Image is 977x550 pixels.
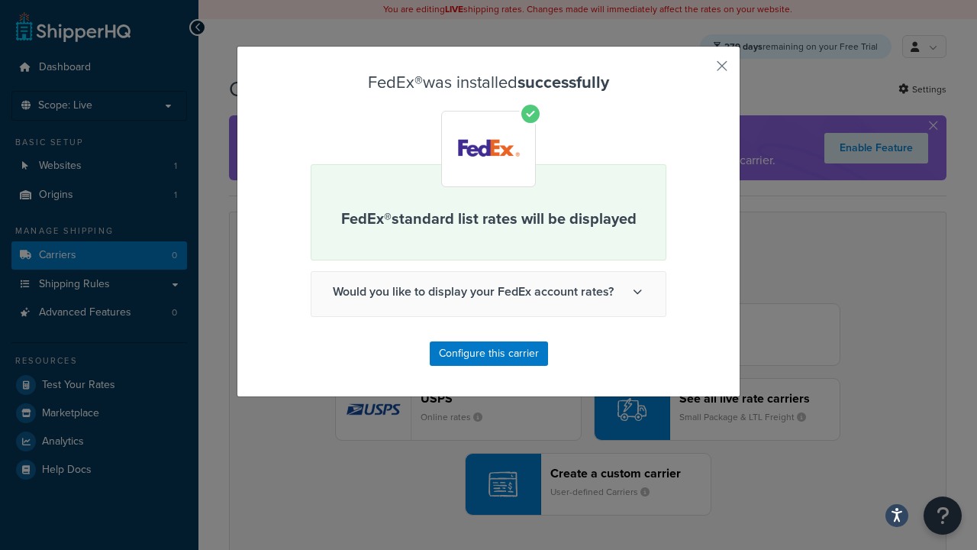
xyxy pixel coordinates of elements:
[311,164,666,260] div: FedEx® standard list rates will be displayed
[430,341,548,366] button: Configure this carrier
[311,272,666,312] span: Would you like to display your FedEx account rates?
[518,70,609,95] strong: successfully
[311,73,666,92] h3: FedEx® was installed
[445,114,533,184] img: FedEx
